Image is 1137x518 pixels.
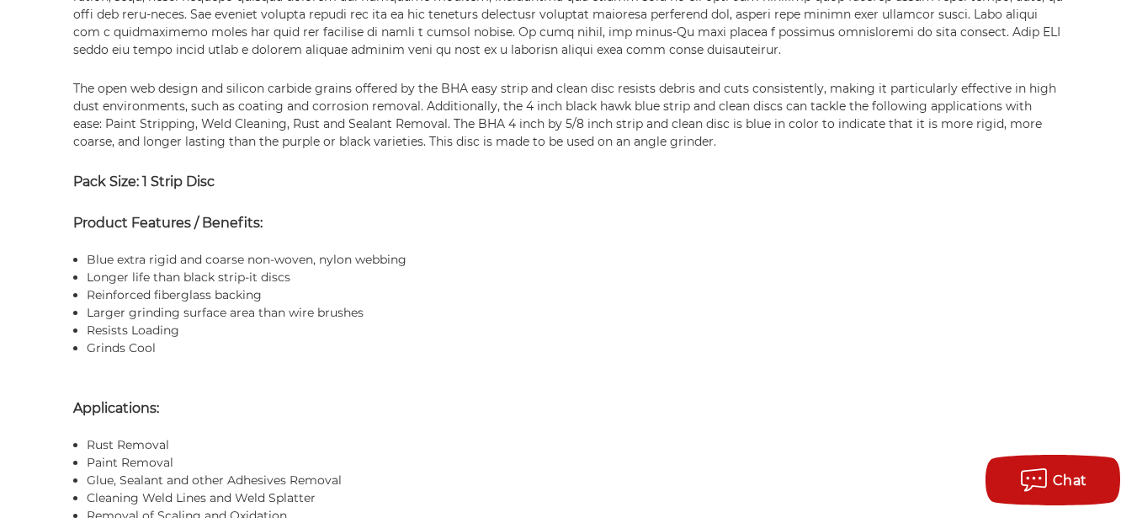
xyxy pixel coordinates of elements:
li: Larger grinding surface area than wire brushes [87,304,1063,322]
li: Blue extra rigid and coarse non-woven, nylon webbing [87,251,1063,269]
li: Cleaning Weld Lines and Weld Splatter [87,489,1063,507]
li: Resists Loading [87,322,1063,339]
li: Glue, Sealant and other Adhesives Removal [87,472,1063,489]
strong: Applications: [73,400,159,416]
strong: Pack Size: 1 Strip Disc [73,174,215,190]
li: Reinforced fiberglass backing [87,286,1063,304]
button: Chat [986,455,1120,505]
p: The open web design and silicon carbide grains offered by the BHA easy strip and clean disc resis... [73,80,1063,151]
li: Grinds Cool [87,339,1063,357]
li: Longer life than black strip-it discs [87,269,1063,286]
strong: Product Features / Benefits: [73,215,263,231]
li: Rust Removal [87,436,1063,454]
li: Paint Removal [87,454,1063,472]
span: Chat [1053,473,1087,489]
